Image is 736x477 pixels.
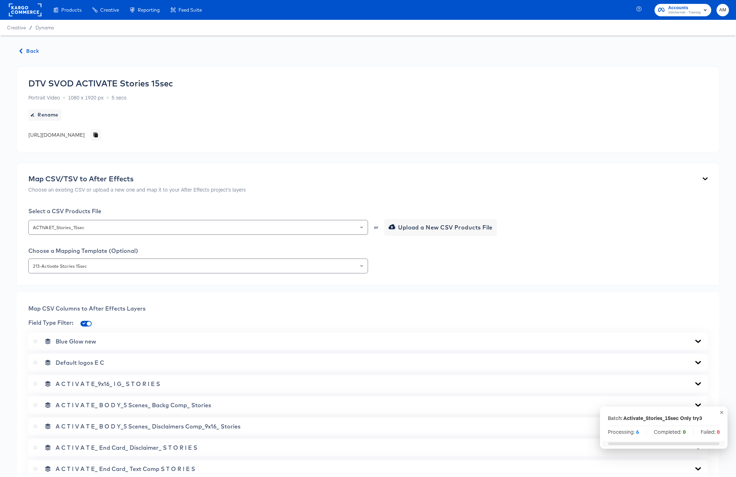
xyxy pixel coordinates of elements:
[112,94,126,101] span: 5 secs
[655,4,711,16] button: AccountsStitcherAds - Training
[28,319,73,326] span: Field Type Filter:
[138,7,160,13] span: Reporting
[683,428,686,435] strong: 0
[28,186,246,193] p: Choose an existing CSV or upload a new one and map it to your After Effects project's layers
[668,4,701,12] span: Accounts
[17,47,42,56] button: Back
[28,131,85,138] div: [URL][DOMAIN_NAME]
[390,222,493,232] span: Upload a New CSV Products File
[668,10,701,16] span: StitcherAds - Training
[608,414,622,421] p: Batch:
[61,7,81,13] span: Products
[717,428,720,435] strong: 0
[360,261,363,271] button: Open
[28,305,146,312] span: Map CSV Columns to After Effects Layers
[360,222,363,232] button: Open
[636,428,639,435] strong: 6
[56,465,195,472] span: A C T I V A T E_ End Card_ Text Comp S T O R I E S
[7,25,26,30] span: Creative
[28,175,246,183] div: Map CSV/TSV to After Effects
[26,25,35,30] span: /
[31,110,58,119] span: Rename
[56,444,197,451] span: A C T I V A T E_ End Card_ Disclaimer_ S T O R I E S
[20,47,39,56] span: Back
[28,78,173,88] div: DTV SVOD ACTIVATE Stories 15sec
[68,94,104,101] span: 1080 x 1920 px
[28,109,61,121] button: Rename
[623,414,702,421] div: Activate_Stories_15sec Only try3
[28,247,708,254] div: Choose a Mapping Template (Optional)
[32,262,365,270] input: Select a Mapping Template
[654,428,686,435] span: Completed:
[56,359,104,366] span: Default logos E C
[384,219,497,236] button: Upload a New CSV Products File
[100,7,119,13] span: Creative
[373,225,379,229] div: or
[701,428,720,435] span: Failed:
[32,223,365,232] input: Select a Products File
[608,428,639,435] span: Processing:
[179,7,202,13] span: Feed Suite
[56,402,211,409] span: A C T I V A T E_ B O D Y_5 Scenes_ Backg Comp_ Stories
[28,94,60,101] span: Portrait Video
[28,208,708,215] div: Select a CSV Products File
[56,338,96,345] span: Blue Glow new
[35,25,54,30] a: Dynamo
[719,6,726,14] span: AM
[56,380,160,387] span: A C T I V A T E_9x16_ I G_ S T O R I E S
[717,4,729,16] button: AM
[56,423,240,430] span: A C T I V A T E_ B O D Y_5 Scenes_ Disclaimers Comp_9x16_ Stories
